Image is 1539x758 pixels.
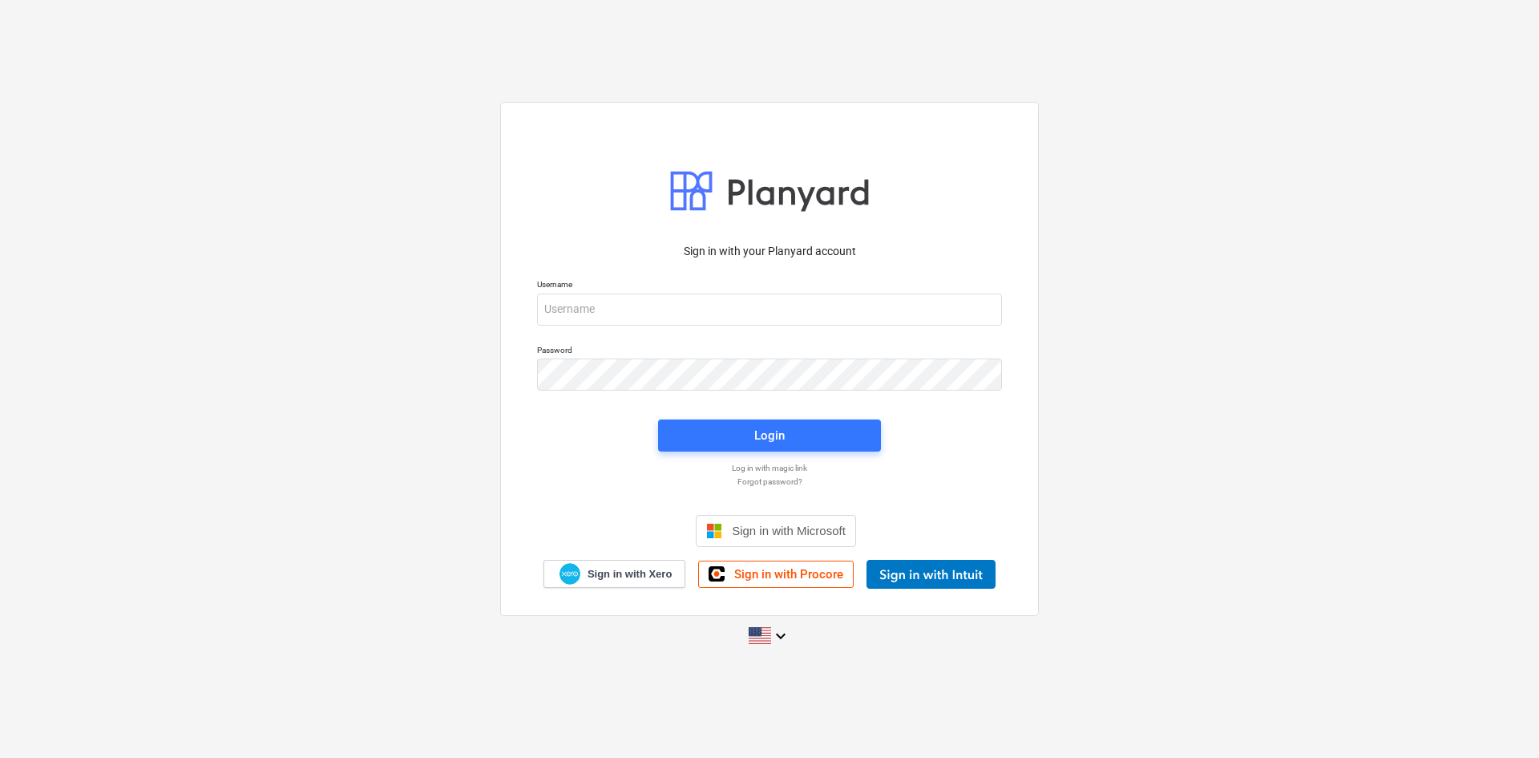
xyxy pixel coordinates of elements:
[732,524,846,537] span: Sign in with Microsoft
[537,345,1002,359] p: Password
[537,243,1002,260] p: Sign in with your Planyard account
[698,561,854,588] a: Sign in with Procore
[754,425,785,446] div: Login
[706,523,722,539] img: Microsoft logo
[734,567,843,582] span: Sign in with Procore
[559,563,580,585] img: Xero logo
[658,420,881,452] button: Login
[529,463,1010,473] a: Log in with magic link
[537,294,1002,326] input: Username
[529,476,1010,487] a: Forgot password?
[771,626,790,646] i: keyboard_arrow_down
[537,279,1002,293] p: Username
[588,567,672,582] span: Sign in with Xero
[543,560,686,588] a: Sign in with Xero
